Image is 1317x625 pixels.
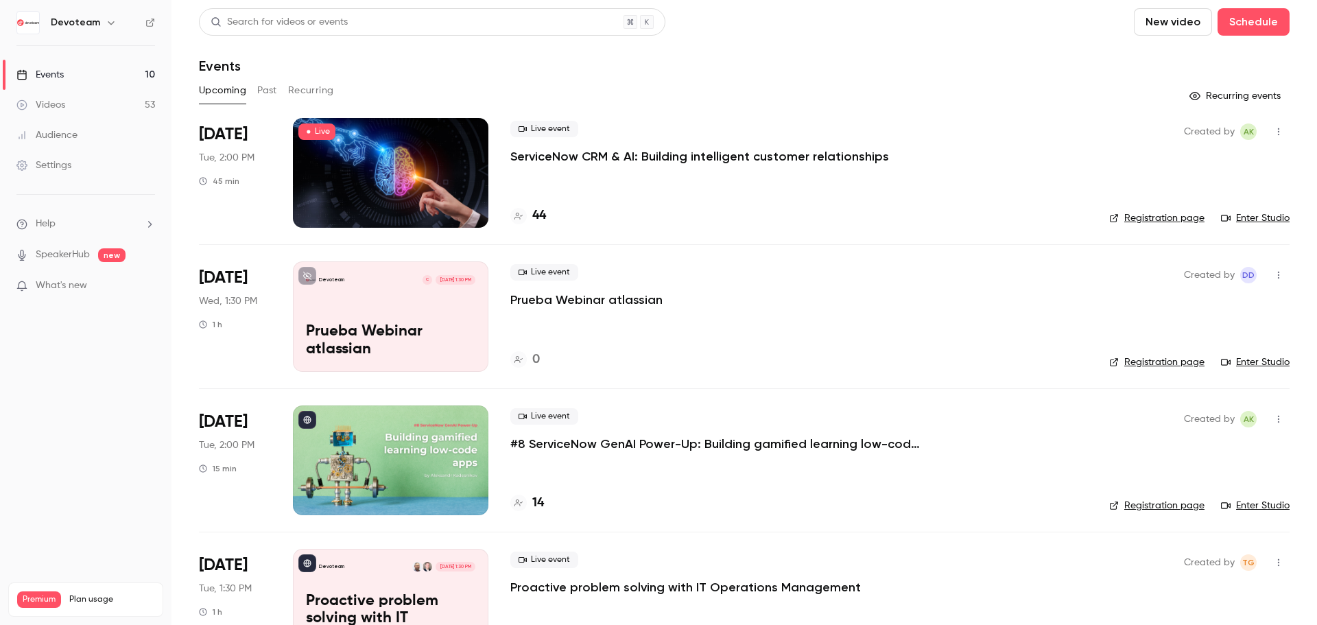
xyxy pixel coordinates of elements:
[1184,267,1235,283] span: Created by
[510,408,578,425] span: Live event
[211,15,348,30] div: Search for videos or events
[98,248,126,262] span: new
[139,280,155,292] iframe: Noticeable Trigger
[199,554,248,576] span: [DATE]
[1109,355,1205,369] a: Registration page
[199,438,254,452] span: Tue, 2:00 PM
[510,436,922,452] a: #8 ServiceNow GenAI Power-Up: Building gamified learning low-code apps
[436,562,475,571] span: [DATE] 1:30 PM
[1240,554,1257,571] span: Tereza Gáliková
[1242,554,1255,571] span: TG
[1221,211,1290,225] a: Enter Studio
[1184,411,1235,427] span: Created by
[532,207,546,225] h4: 44
[510,121,578,137] span: Live event
[199,319,222,330] div: 1 h
[199,582,252,595] span: Tue, 1:30 PM
[1221,499,1290,512] a: Enter Studio
[1183,85,1290,107] button: Recurring events
[532,494,544,512] h4: 14
[16,98,65,112] div: Videos
[422,274,433,285] div: C
[510,494,544,512] a: 14
[69,594,154,605] span: Plan usage
[510,579,861,595] a: Proactive problem solving with IT Operations Management
[17,12,39,34] img: Devoteam
[199,176,239,187] div: 45 min
[51,16,100,30] h6: Devoteam
[510,207,546,225] a: 44
[1218,8,1290,36] button: Schedule
[319,563,344,570] p: Devoteam
[1184,554,1235,571] span: Created by
[199,463,237,474] div: 15 min
[199,80,246,102] button: Upcoming
[1244,411,1254,427] span: AK
[1240,267,1257,283] span: Daniel Duarte
[199,261,271,371] div: Sep 24 Wed, 1:30 PM (Europe/Madrid)
[1240,411,1257,427] span: Adrianna Kielin
[199,294,257,308] span: Wed, 1:30 PM
[199,405,271,515] div: Sep 30 Tue, 2:00 PM (Europe/Amsterdam)
[293,261,488,371] a: Prueba Webinar atlassianDevoteamC[DATE] 1:30 PMPrueba Webinar atlassian
[199,58,241,74] h1: Events
[36,279,87,293] span: What's new
[36,248,90,262] a: SpeakerHub
[16,158,71,172] div: Settings
[16,217,155,231] li: help-dropdown-opener
[16,68,64,82] div: Events
[423,562,432,571] img: Milan Krčmář
[1134,8,1212,36] button: New video
[199,151,254,165] span: Tue, 2:00 PM
[319,276,344,283] p: Devoteam
[199,123,248,145] span: [DATE]
[199,411,248,433] span: [DATE]
[1109,499,1205,512] a: Registration page
[1221,355,1290,369] a: Enter Studio
[199,267,248,289] span: [DATE]
[1109,211,1205,225] a: Registration page
[510,292,663,308] a: Prueba Webinar atlassian
[510,148,889,165] a: ServiceNow CRM & AI: Building intelligent customer relationships
[257,80,277,102] button: Past
[36,217,56,231] span: Help
[436,275,475,285] span: [DATE] 1:30 PM
[298,123,335,140] span: Live
[16,128,78,142] div: Audience
[532,351,540,369] h4: 0
[288,80,334,102] button: Recurring
[510,552,578,568] span: Live event
[1244,123,1254,140] span: AK
[199,606,222,617] div: 1 h
[510,264,578,281] span: Live event
[1242,267,1255,283] span: DD
[1184,123,1235,140] span: Created by
[306,323,475,359] p: Prueba Webinar atlassian
[1240,123,1257,140] span: Adrianna Kielin
[17,591,61,608] span: Premium
[199,118,271,228] div: Sep 23 Tue, 2:00 PM (Europe/Amsterdam)
[412,562,422,571] img: Grzegorz Wilk
[510,351,540,369] a: 0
